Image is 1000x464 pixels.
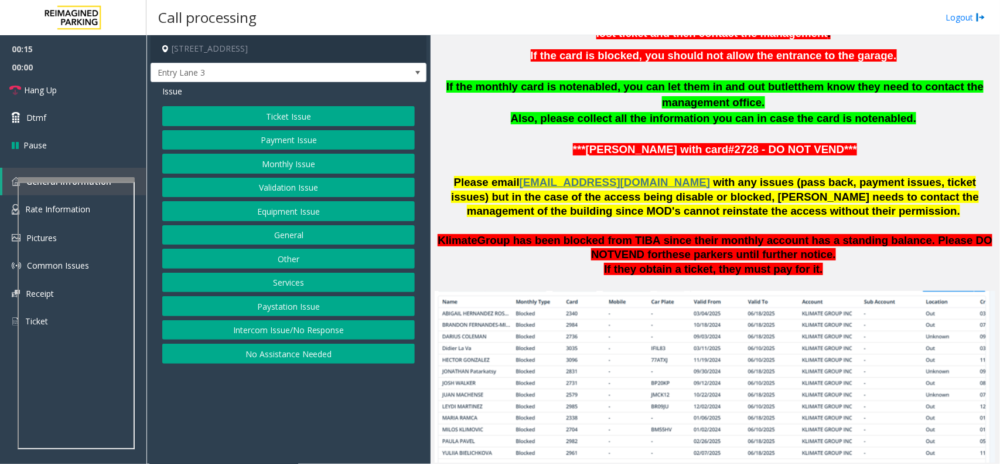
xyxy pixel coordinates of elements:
img: logout [976,11,985,23]
span: . [913,112,916,124]
span: VEND for [615,248,663,260]
button: Intercom Issue/No Response [162,320,415,340]
a: Logout [946,11,985,23]
span: If they obtain a ticket, they must pay for it. [604,263,822,275]
button: Equipment Issue [162,201,415,221]
img: 'icon' [12,204,19,215]
span: Group has been blocked from TIBA since their monthly account has a standing balance. Please DO NOT [477,234,992,260]
img: 'icon' [12,177,21,186]
button: Services [162,273,415,293]
span: , you can let them in and out but [617,80,785,93]
button: No Assistance Needed [162,344,415,364]
h3: Call processing [152,3,262,32]
span: with any issues (pass back, payment issues, ticket issues) but in the case of the access being di... [451,176,979,218]
img: c2ca93138f6b484f8c859405df5a3603.jpg [435,291,995,463]
img: 'icon' [12,316,19,327]
button: Validation Issue [162,178,415,198]
h4: [STREET_ADDRESS] [151,35,426,63]
span: Klimate [438,234,477,246]
span: Hang Up [24,84,57,96]
span: Issue [162,85,182,97]
img: 'icon' [12,290,20,297]
span: enabled [576,80,618,93]
span: Dtmf [26,111,46,124]
button: Ticket Issue [162,106,415,126]
span: Entry Lane 3 [151,63,371,82]
font: ***[PERSON_NAME] with card#2728 - DO NOT VEND*** [573,143,857,155]
button: General [162,225,415,245]
a: General Information [2,168,146,195]
button: Other [162,249,415,269]
span: let [785,80,798,93]
span: Also, please collect all the information you can in case the card is not [511,112,872,124]
span: enabled [872,112,914,124]
span: [EMAIL_ADDRESS][DOMAIN_NAME] [520,176,710,188]
img: 'icon' [12,234,21,242]
span: them know they need to contact the management office. [662,80,984,109]
button: Monthly Issue [162,154,415,174]
button: Paystation Issue [162,296,415,316]
span: If the monthly card is not [446,80,576,93]
span: Pause [23,139,47,151]
span: General Information [26,176,111,187]
span: Please email [454,176,520,188]
span: these parkers until further notice. [662,248,836,260]
button: Payment Issue [162,130,415,150]
img: 'icon' [12,261,21,270]
span: If the card is blocked, you should not allow the entrance to the garage. [531,49,897,62]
